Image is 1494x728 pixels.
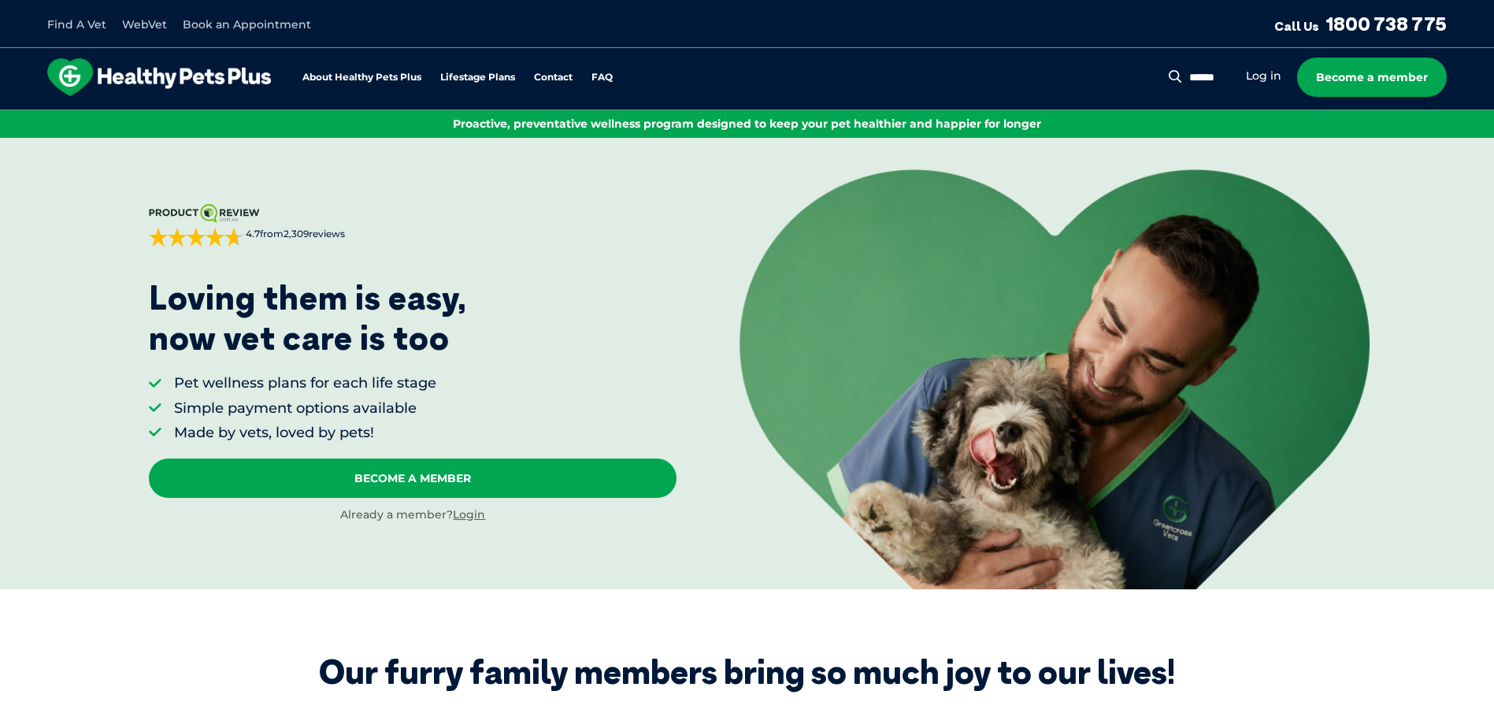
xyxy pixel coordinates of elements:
a: 4.7from2,309reviews [149,204,677,247]
a: Become A Member [149,459,677,498]
li: Pet wellness plans for each life stage [174,373,436,393]
span: 2,309 reviews [284,228,345,240]
a: Contact [534,72,573,83]
li: Made by vets, loved by pets! [174,423,436,443]
a: Book an Appointment [183,17,311,32]
div: Already a member? [149,507,677,523]
a: Log in [1246,69,1281,84]
strong: 4.7 [246,228,260,240]
div: Our furry family members bring so much joy to our lives! [319,652,1175,692]
div: 4.7 out of 5 stars [149,228,243,247]
img: hpp-logo [47,58,271,96]
a: Become a member [1297,58,1447,97]
a: Login [453,507,485,522]
a: FAQ [591,72,613,83]
a: Call Us1800 738 775 [1274,12,1447,35]
span: Call Us [1274,18,1319,34]
a: WebVet [122,17,167,32]
a: Lifestage Plans [440,72,515,83]
p: Loving them is easy, now vet care is too [149,278,467,358]
li: Simple payment options available [174,399,436,418]
button: Search [1166,69,1185,84]
img: <p>Loving them is easy, <br /> now vet care is too</p> [740,169,1370,589]
a: About Healthy Pets Plus [302,72,421,83]
span: from [243,228,345,241]
span: Proactive, preventative wellness program designed to keep your pet healthier and happier for longer [453,117,1041,131]
a: Find A Vet [47,17,106,32]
